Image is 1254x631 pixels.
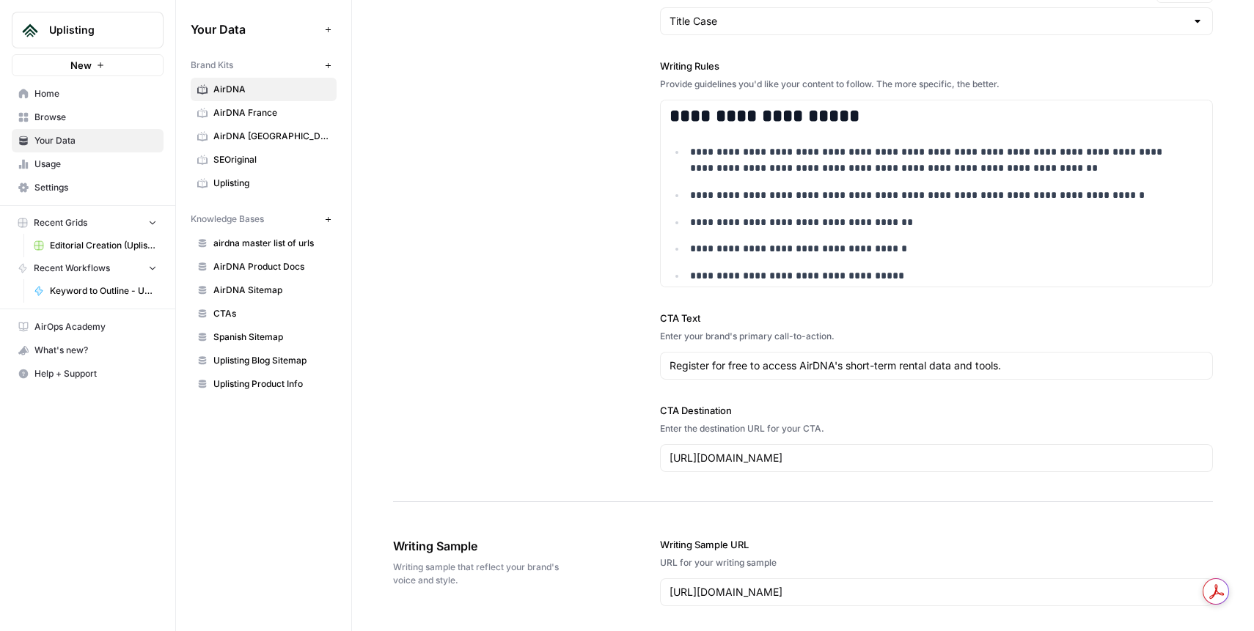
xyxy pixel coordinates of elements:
a: CTAs [191,302,337,325]
span: AirDNA France [213,106,330,119]
button: Recent Workflows [12,257,164,279]
span: Uplisting [213,177,330,190]
span: CTAs [213,307,330,320]
img: Uplisting Logo [17,17,43,43]
a: AirDNA [GEOGRAPHIC_DATA] [191,125,337,148]
a: Uplisting [191,171,337,195]
a: Uplisting Product Info [191,372,337,396]
span: Your Data [191,21,319,38]
div: URL for your writing sample [660,556,1214,569]
label: Writing Rules [660,59,1214,73]
span: Writing sample that reflect your brand's voice and style. [393,561,578,587]
div: Enter your brand's primary call-to-action. [660,330,1214,343]
input: Title Case [670,14,1187,29]
div: Provide guidelines you'd like your content to follow. The more specific, the better. [660,78,1214,91]
span: AirDNA Product Docs [213,260,330,273]
span: AirDNA [GEOGRAPHIC_DATA] [213,130,330,143]
span: airdna master list of urls [213,237,330,250]
span: Knowledge Bases [191,213,264,226]
label: CTA Text [660,311,1214,325]
input: Gear up and get in the game with Sunday Soccer! [670,358,1204,373]
a: airdna master list of urls [191,232,337,255]
a: SEOriginal [191,148,337,171]
a: Settings [12,176,164,199]
input: www.sundaysoccer.com/gearup [670,451,1204,465]
span: Browse [34,111,157,124]
span: Editorial Creation (Uplisting) [50,239,157,252]
a: AirDNA France [191,101,337,125]
label: CTA Destination [660,403,1214,418]
button: Workspace: Uplisting [12,12,164,48]
span: New [70,58,92,73]
button: New [12,54,164,76]
a: AirDNA [191,78,337,101]
span: AirOps Academy [34,320,157,333]
a: Uplisting Blog Sitemap [191,349,337,372]
button: What's new? [12,339,164,362]
a: Spanish Sitemap [191,325,337,349]
a: Home [12,82,164,106]
a: Editorial Creation (Uplisting) [27,234,164,257]
span: Uplisting Product Info [213,377,330,391]
a: Your Data [12,129,164,152]
button: Help + Support [12,362,164,385]
a: Keyword to Outline - Uplisting [27,279,164,303]
span: Usage [34,158,157,171]
span: Keyword to Outline - Uplisting [50,284,157,298]
span: Uplisting [49,23,138,37]
input: www.sundaysoccer.com/game-day [670,585,1204,599]
span: Recent Workflows [34,262,110,275]
a: Browse [12,106,164,129]
a: AirDNA Product Docs [191,255,337,278]
span: Uplisting Blog Sitemap [213,354,330,367]
span: AirDNA Sitemap [213,284,330,297]
span: Recent Grids [34,216,87,229]
a: AirOps Academy [12,315,164,339]
a: AirDNA Sitemap [191,278,337,302]
span: Settings [34,181,157,194]
div: What's new? [12,339,163,361]
span: Your Data [34,134,157,147]
span: SEOriginal [213,153,330,166]
span: Spanish Sitemap [213,331,330,344]
span: Writing Sample [393,537,578,555]
span: AirDNA [213,83,330,96]
div: Enter the destination URL for your CTA. [660,422,1214,435]
a: Usage [12,152,164,176]
span: Brand Kits [191,59,233,72]
span: Home [34,87,157,100]
button: Recent Grids [12,212,164,234]
label: Writing Sample URL [660,537,1214,552]
span: Help + Support [34,367,157,380]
